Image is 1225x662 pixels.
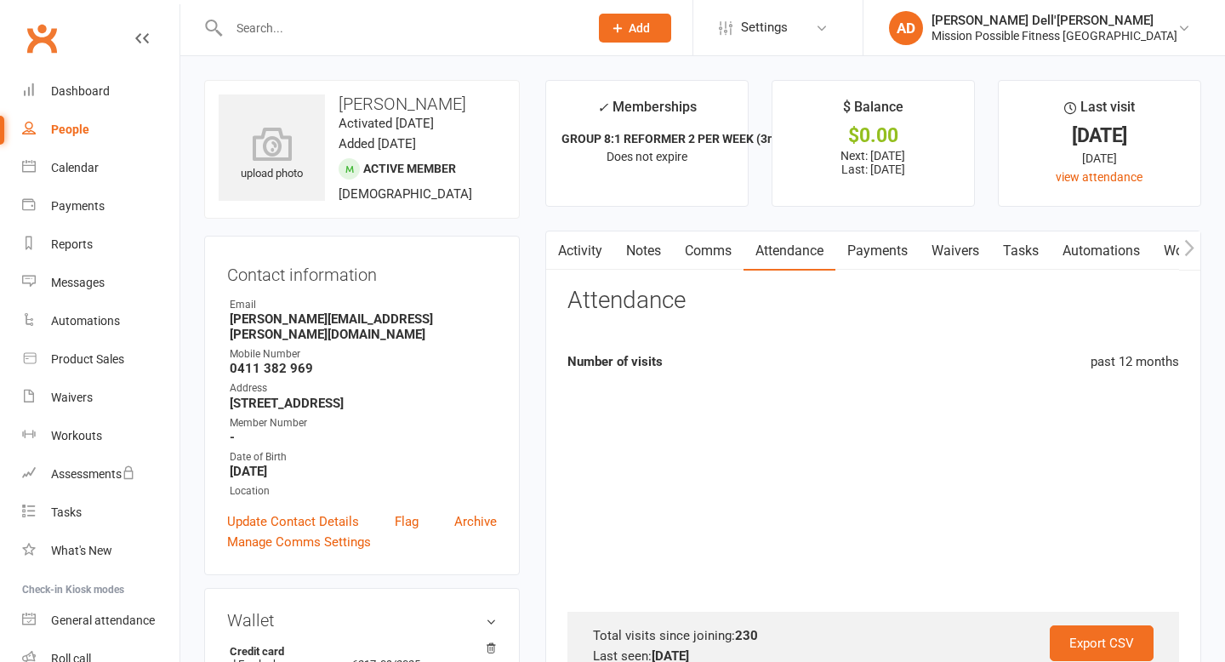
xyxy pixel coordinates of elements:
a: Automations [22,302,179,340]
a: Tasks [22,494,179,532]
div: [DATE] [1014,127,1185,145]
time: Activated [DATE] [339,116,434,131]
a: Notes [614,231,673,271]
button: Add [599,14,671,43]
div: Messages [51,276,105,289]
h3: Wallet [227,611,497,630]
div: $0.00 [788,127,959,145]
strong: Number of visits [567,354,663,369]
div: Assessments [51,467,135,481]
strong: GROUP 8:1 REFORMER 2 PER WEEK (3month+) [561,132,813,146]
div: AD [889,11,923,45]
span: Active member [363,162,456,175]
i: ✓ [597,100,608,116]
time: Added [DATE] [339,136,416,151]
a: Flag [395,511,419,532]
div: Date of Birth [230,449,497,465]
span: Add [629,21,650,35]
a: General attendance kiosk mode [22,602,179,640]
div: [DATE] [1014,149,1185,168]
div: Address [230,380,497,397]
div: Member Number [230,415,497,431]
div: Mission Possible Fitness [GEOGRAPHIC_DATA] [932,28,1177,43]
strong: [PERSON_NAME][EMAIL_ADDRESS][PERSON_NAME][DOMAIN_NAME] [230,311,497,342]
div: Tasks [51,505,82,519]
a: Archive [454,511,497,532]
div: upload photo [219,127,325,183]
div: Email [230,297,497,313]
a: Attendance [744,231,835,271]
a: Update Contact Details [227,511,359,532]
h3: [PERSON_NAME] [219,94,505,113]
div: What's New [51,544,112,557]
a: Automations [1051,231,1152,271]
div: Reports [51,237,93,251]
span: Settings [741,9,788,47]
a: What's New [22,532,179,570]
a: Calendar [22,149,179,187]
h3: Attendance [567,288,686,314]
div: Memberships [597,96,697,128]
a: People [22,111,179,149]
div: Mobile Number [230,346,497,362]
a: Manage Comms Settings [227,532,371,552]
a: Activity [546,231,614,271]
strong: - [230,430,497,445]
a: Messages [22,264,179,302]
div: People [51,123,89,136]
div: Location [230,483,497,499]
div: [PERSON_NAME] Dell'[PERSON_NAME] [932,13,1177,28]
div: Calendar [51,161,99,174]
a: Waivers [22,379,179,417]
h3: Contact information [227,259,497,284]
div: Total visits since joining: [593,625,1154,646]
a: Payments [22,187,179,225]
strong: [DATE] [230,464,497,479]
a: Dashboard [22,72,179,111]
a: Comms [673,231,744,271]
a: view attendance [1056,170,1142,184]
a: Assessments [22,455,179,494]
strong: 0411 382 969 [230,361,497,376]
div: General attendance [51,613,155,627]
a: Tasks [991,231,1051,271]
div: Last visit [1064,96,1135,127]
a: Export CSV [1050,625,1154,661]
div: Dashboard [51,84,110,98]
a: Reports [22,225,179,264]
span: Does not expire [607,150,687,163]
div: Workouts [51,429,102,442]
div: past 12 months [1091,351,1179,372]
strong: [STREET_ADDRESS] [230,396,497,411]
a: Payments [835,231,920,271]
a: Waivers [920,231,991,271]
span: [DEMOGRAPHIC_DATA] [339,186,472,202]
div: Waivers [51,391,93,404]
strong: 230 [735,628,758,643]
strong: Credit card [230,645,488,658]
div: Product Sales [51,352,124,366]
p: Next: [DATE] Last: [DATE] [788,149,959,176]
input: Search... [224,16,577,40]
a: Clubworx [20,17,63,60]
a: Product Sales [22,340,179,379]
div: Payments [51,199,105,213]
div: Automations [51,314,120,328]
div: $ Balance [843,96,903,127]
a: Workouts [22,417,179,455]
